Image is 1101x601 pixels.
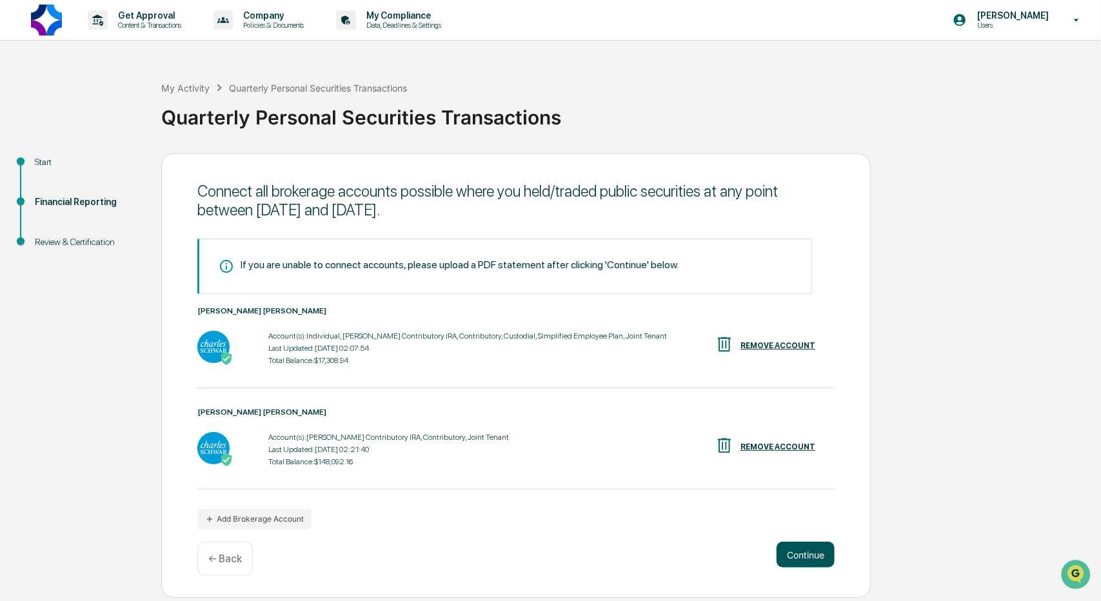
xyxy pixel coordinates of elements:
p: Data, Deadlines & Settings [356,21,448,30]
p: How can we help? [13,26,235,47]
img: Active [220,453,233,466]
span: Attestations [106,162,160,175]
p: Policies & Documents [233,21,310,30]
p: [PERSON_NAME] [967,10,1055,21]
a: 🗄️Attestations [88,157,165,180]
div: If you are unable to connect accounts, please upload a PDF statement after clicking 'Continue' be... [241,259,679,271]
span: Data Lookup [26,186,81,199]
p: Get Approval [108,10,188,21]
div: [PERSON_NAME] [PERSON_NAME] [197,306,835,315]
div: REMOVE ACCOUNT [740,341,815,350]
div: Quarterly Personal Securities Transactions [161,95,1095,129]
div: Start [35,155,141,169]
div: Last Updated: [DATE] 02:21:40 [268,445,509,454]
img: REMOVE ACCOUNT [715,335,734,354]
div: Account(s): Individual, [PERSON_NAME] Contributory IRA, Contributory, Custodial, Simplified Emplo... [268,331,667,340]
p: Company [233,10,310,21]
div: Connect all brokerage accounts possible where you held/traded public securities at any point betw... [197,182,835,219]
a: Powered byPylon [91,217,156,228]
span: Pylon [128,218,156,228]
div: Total Balance: $148,092.16 [268,457,509,466]
img: Active [220,352,233,365]
img: 1746055101610-c473b297-6a78-478c-a979-82029cc54cd1 [13,98,36,121]
div: Total Balance: $17,308.94 [268,356,667,365]
div: 🖐️ [13,163,23,173]
p: Users [967,21,1055,30]
div: Last Updated: [DATE] 02:07:54 [268,344,667,353]
button: Continue [777,542,835,567]
iframe: Open customer support [1060,558,1095,593]
button: Add Brokerage Account [197,509,312,529]
div: [PERSON_NAME] [PERSON_NAME] [197,408,835,417]
button: Start new chat [219,102,235,117]
p: ← Back [208,553,242,565]
img: Charles Schwab - Active [197,331,230,363]
div: 🔎 [13,188,23,198]
a: 🖐️Preclearance [8,157,88,180]
div: Account(s): [PERSON_NAME] Contributory IRA, Contributory, Joint Tenant [268,433,509,442]
span: Preclearance [26,162,83,175]
img: REMOVE ACCOUNT [715,436,734,455]
p: My Compliance [356,10,448,21]
a: 🔎Data Lookup [8,181,86,204]
p: Content & Transactions [108,21,188,30]
div: Financial Reporting [35,195,141,209]
div: We're available if you need us! [44,111,163,121]
div: 🗄️ [94,163,104,173]
div: Review & Certification [35,235,141,249]
div: My Activity [161,83,210,94]
img: logo [31,5,62,35]
div: Start new chat [44,98,212,111]
div: REMOVE ACCOUNT [740,442,815,451]
div: Quarterly Personal Securities Transactions [229,83,407,94]
img: Charles Schwab - Active [197,432,230,464]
